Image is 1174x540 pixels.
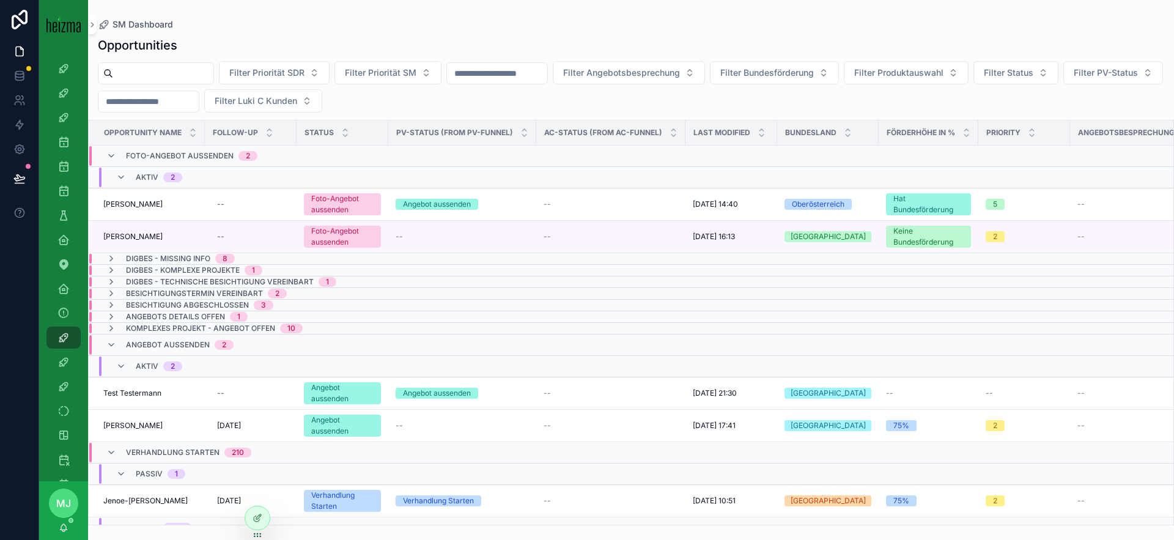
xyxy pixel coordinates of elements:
[544,232,678,242] a: --
[553,61,705,84] button: Select Button
[212,383,289,403] a: --
[993,199,997,210] div: 5
[986,388,1063,398] a: --
[1063,61,1163,84] button: Select Button
[544,388,551,398] span: --
[785,388,871,399] a: [GEOGRAPHIC_DATA]
[792,199,844,210] div: Oberösterreich
[693,388,737,398] span: [DATE] 21:30
[396,232,403,242] span: --
[345,67,416,79] span: Filter Priorität SM
[1077,496,1085,506] span: --
[563,67,680,79] span: Filter Angebotsbesprechung
[304,490,381,512] a: Verhandlung Starten
[136,523,158,533] span: Aktiv
[103,199,198,209] a: [PERSON_NAME]
[785,495,871,506] a: [GEOGRAPHIC_DATA]
[986,199,1063,210] a: 5
[304,193,381,215] a: Foto-Angebot aussenden
[893,226,964,248] div: Keine Bundesförderung
[126,277,314,287] span: DigBes - Technische Besichtigung Vereinbart
[171,361,175,371] div: 2
[886,420,971,431] a: 75%
[217,199,224,209] div: --
[246,151,250,161] div: 2
[396,128,513,138] span: PV-Status (from PV-Funnel)
[126,300,249,310] span: Besichtigung abgeschlossen
[693,496,770,506] a: [DATE] 10:51
[1074,67,1138,79] span: Filter PV-Status
[113,18,173,31] span: SM Dashboard
[311,382,374,404] div: Angebot aussenden
[126,151,234,161] span: Foto-Angebot aussenden
[544,421,678,431] a: --
[986,231,1063,242] a: 2
[126,340,210,350] span: Angebot aussenden
[544,496,551,506] span: --
[136,361,158,371] span: Aktiv
[544,421,551,431] span: --
[887,128,955,138] span: Förderhöhe in %
[693,421,770,431] a: [DATE] 17:41
[791,495,866,506] div: [GEOGRAPHIC_DATA]
[215,95,297,107] span: Filter Luki C Kunden
[103,496,188,506] span: Jenoe-[PERSON_NAME]
[986,420,1063,431] a: 2
[396,232,529,242] a: --
[103,232,198,242] a: [PERSON_NAME]
[893,420,909,431] div: 75%
[103,388,198,398] a: Test Testermann
[693,232,735,242] span: [DATE] 16:13
[1077,421,1085,431] span: --
[785,231,871,242] a: [GEOGRAPHIC_DATA]
[396,199,529,210] a: Angebot aussenden
[544,496,678,506] a: --
[212,227,289,246] a: --
[126,265,240,275] span: DigBes - Komplexe Projekte
[217,421,241,431] span: [DATE]
[311,415,374,437] div: Angebot aussenden
[287,324,295,333] div: 10
[886,193,971,215] a: Hat Bundesförderung
[1077,199,1085,209] span: --
[217,232,224,242] div: --
[886,226,971,248] a: Keine Bundesförderung
[986,495,1063,506] a: 2
[261,300,266,310] div: 3
[693,232,770,242] a: [DATE] 16:13
[217,388,224,398] div: --
[103,496,198,506] a: Jenoe-[PERSON_NAME]
[275,289,279,298] div: 2
[126,254,210,264] span: DigBes - Missing Info
[212,416,289,435] a: [DATE]
[544,199,678,209] a: --
[1077,232,1085,242] span: --
[403,199,471,210] div: Angebot aussenden
[403,388,471,399] div: Angebot aussenden
[785,128,836,138] span: Bundesland
[993,495,997,506] div: 2
[46,17,81,32] img: App logo
[98,18,173,31] a: SM Dashboard
[304,415,381,437] a: Angebot aussenden
[693,128,750,138] span: Last Modified
[893,193,964,215] div: Hat Bundesförderung
[785,199,871,210] a: Oberösterreich
[311,226,374,248] div: Foto-Angebot aussenden
[844,61,969,84] button: Select Button
[693,496,736,506] span: [DATE] 10:51
[126,448,220,457] span: Verhandlung Starten
[212,491,289,511] a: [DATE]
[126,289,263,298] span: Besichtigungstermin vereinbart
[544,388,678,398] a: --
[136,172,158,182] span: Aktiv
[175,469,178,479] div: 1
[544,128,662,138] span: AC-Status (from AC-Funnel)
[693,199,770,209] a: [DATE] 14:40
[886,388,971,398] a: --
[56,496,71,511] span: MJ
[229,67,305,79] span: Filter Priorität SDR
[213,128,258,138] span: Follow-up
[973,61,1058,84] button: Select Button
[334,61,441,84] button: Select Button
